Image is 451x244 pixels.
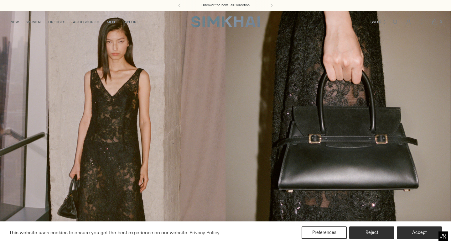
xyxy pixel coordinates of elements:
[48,15,65,29] a: DRESSES
[73,15,99,29] a: ACCESSORIES
[397,226,442,239] button: Accept
[370,15,387,29] button: TWD $
[415,16,428,28] a: Wishlist
[402,16,415,28] a: Go to the account page
[26,15,41,29] a: WOMEN
[349,226,394,239] button: Reject
[122,15,139,29] a: EXPLORE
[107,15,115,29] a: MEN
[438,19,443,24] span: 0
[9,230,189,236] span: This website uses cookies to ensure you get the best experience on our website.
[428,16,441,28] a: Open cart modal
[10,15,19,29] a: NEW
[389,16,402,28] a: Open search modal
[189,228,220,237] a: Privacy Policy (opens in a new tab)
[201,3,250,8] a: Discover the new Fall Collection
[191,16,260,28] a: SIMKHAI
[302,226,347,239] button: Preferences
